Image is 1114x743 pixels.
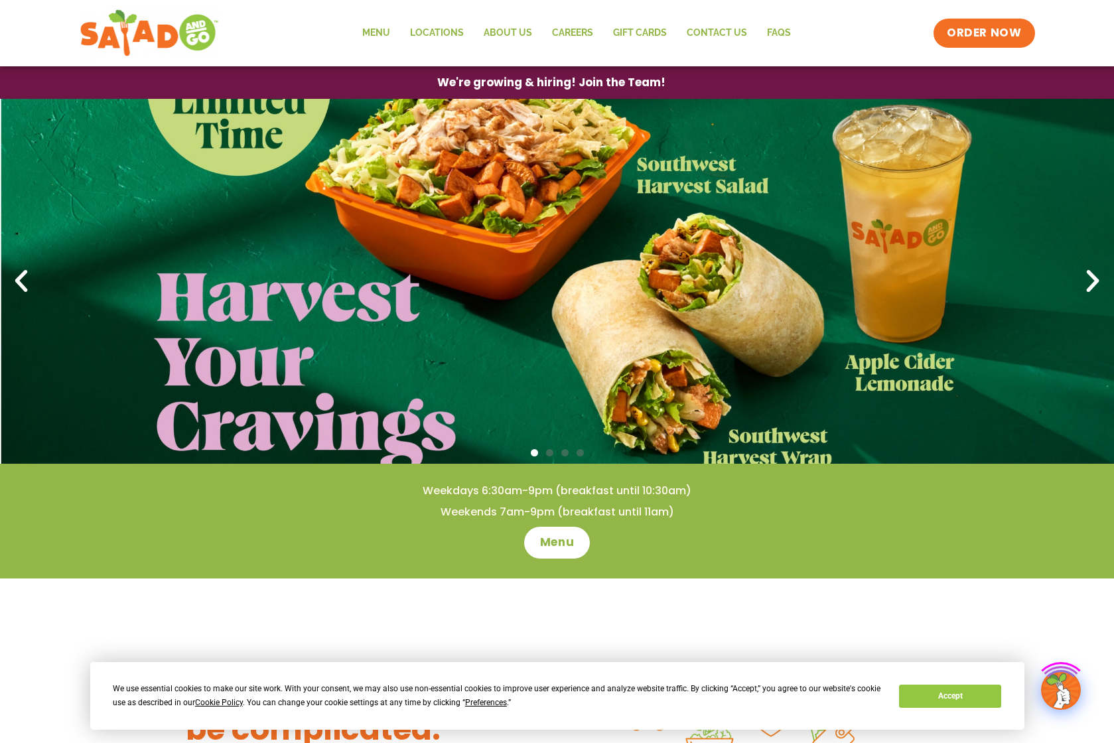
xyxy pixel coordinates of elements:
nav: Menu [352,18,801,48]
a: ORDER NOW [934,19,1034,48]
div: Next slide [1078,267,1107,296]
div: We use essential cookies to make our site work. With your consent, we may also use non-essential ... [113,682,883,710]
span: Cookie Policy [195,698,243,707]
h4: Weekends 7am-9pm (breakfast until 11am) [27,505,1087,519]
a: Locations [400,18,474,48]
span: We're growing & hiring! Join the Team! [437,77,665,88]
span: Go to slide 2 [546,449,553,456]
a: Menu [352,18,400,48]
a: We're growing & hiring! Join the Team! [417,67,685,98]
div: Cookie Consent Prompt [90,662,1024,730]
span: ORDER NOW [947,25,1021,41]
a: Menu [524,527,590,559]
span: Preferences [465,698,507,707]
a: Careers [542,18,603,48]
div: Previous slide [7,267,36,296]
button: Accept [899,685,1001,708]
a: GIFT CARDS [603,18,677,48]
span: Go to slide 1 [531,449,538,456]
a: FAQs [757,18,801,48]
span: Menu [540,535,574,551]
img: new-SAG-logo-768×292 [80,7,220,60]
a: About Us [474,18,542,48]
h4: Weekdays 6:30am-9pm (breakfast until 10:30am) [27,484,1087,498]
span: Go to slide 3 [561,449,569,456]
span: Go to slide 4 [577,449,584,456]
a: Contact Us [677,18,757,48]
